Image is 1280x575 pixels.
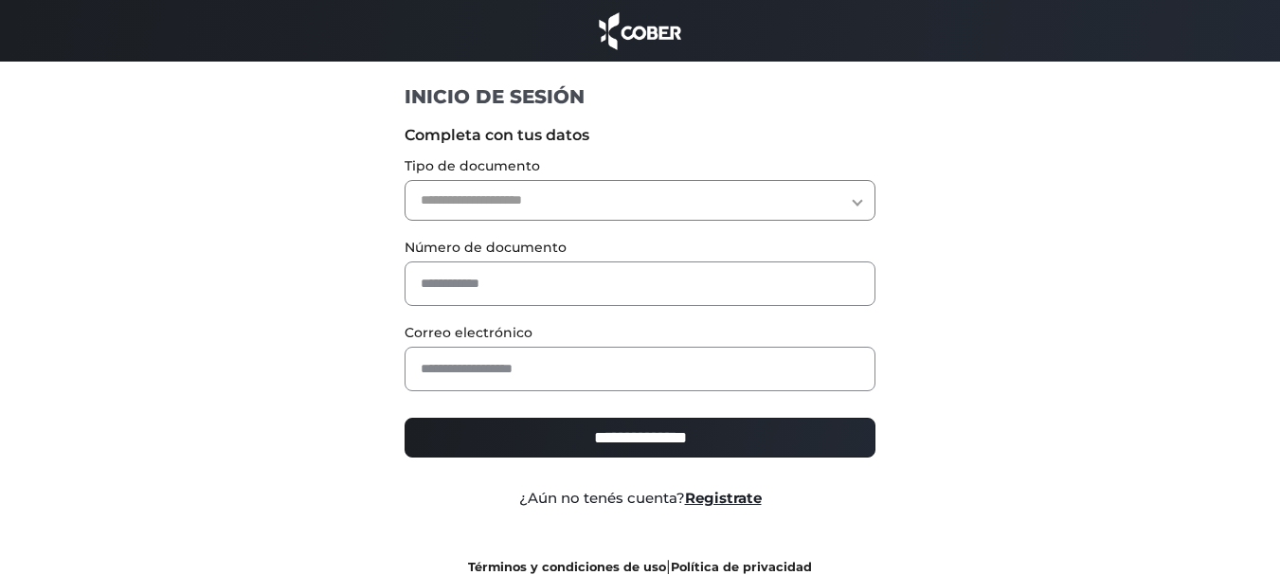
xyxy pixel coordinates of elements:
[594,9,687,52] img: cober_marca.png
[405,156,875,176] label: Tipo de documento
[405,323,875,343] label: Correo electrónico
[405,84,875,109] h1: INICIO DE SESIÓN
[405,238,875,258] label: Número de documento
[671,560,812,574] a: Política de privacidad
[468,560,666,574] a: Términos y condiciones de uso
[685,489,762,507] a: Registrate
[405,124,875,147] label: Completa con tus datos
[390,488,890,510] div: ¿Aún no tenés cuenta?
